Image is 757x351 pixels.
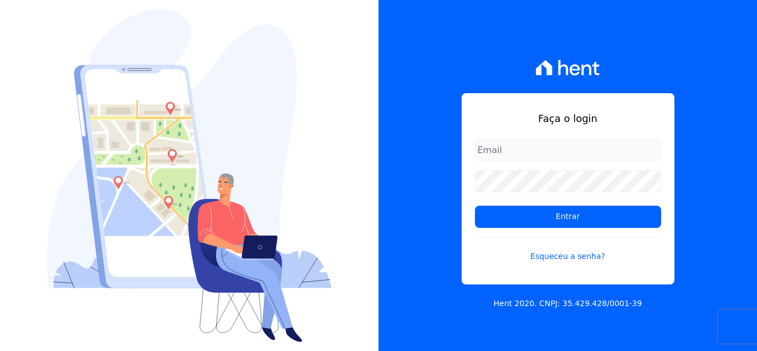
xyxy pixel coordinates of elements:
a: Esqueceu a senha? [475,237,661,262]
p: Hent 2020. CNPJ: 35.429.428/0001-39 [494,298,642,309]
h1: Faça o login [475,111,661,126]
input: Entrar [475,206,661,228]
img: Login [47,9,332,342]
input: Email [475,139,661,161]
